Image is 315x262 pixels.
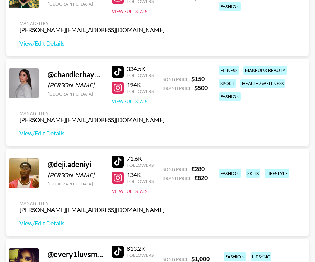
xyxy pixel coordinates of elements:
div: fashion [219,92,241,101]
div: Managed By [19,110,165,116]
div: 71.6K [127,155,154,162]
div: skits [246,169,260,178]
a: View/Edit Details [19,130,165,137]
div: [GEOGRAPHIC_DATA] [48,1,103,7]
button: View Full Stats [112,99,147,104]
div: Followers [127,72,154,78]
strong: $ 150 [191,75,205,82]
button: View Full Stats [112,9,147,14]
div: [PERSON_NAME] [48,171,103,179]
div: @ deji.adeniyi [48,160,103,169]
div: makeup & beauty [243,66,287,75]
div: 194K [127,81,154,88]
span: Brand Price: [163,175,193,181]
div: sport [219,79,236,88]
div: Managed By [19,21,165,26]
div: [GEOGRAPHIC_DATA] [48,181,103,187]
div: @ chandlerhayden [48,70,103,79]
button: View Full Stats [112,188,147,194]
span: Song Price: [163,166,190,172]
div: 134K [127,171,154,178]
div: Followers [127,88,154,94]
div: 334.5K [127,65,154,72]
strong: $ 1,000 [191,255,210,262]
strong: £ 280 [191,165,205,172]
div: [PERSON_NAME][EMAIL_ADDRESS][DOMAIN_NAME] [19,116,165,124]
span: Brand Price: [163,85,193,91]
div: fashion [224,252,246,261]
div: Managed By [19,200,165,206]
span: Song Price: [163,77,190,82]
div: lifestyle [265,169,289,178]
a: View/Edit Details [19,40,165,47]
div: [GEOGRAPHIC_DATA] [48,91,103,97]
a: View/Edit Details [19,219,165,227]
div: [PERSON_NAME][EMAIL_ADDRESS][DOMAIN_NAME] [19,26,165,34]
div: lipsync [251,252,271,261]
strong: £ 820 [194,174,208,181]
div: Followers [127,252,154,258]
div: Followers [127,162,154,168]
div: 813.2K [127,245,154,252]
div: fitness [219,66,239,75]
div: [PERSON_NAME] [48,81,103,89]
div: fashion [219,169,241,178]
div: @ every1luvsmia._ [48,250,103,259]
div: fashion [219,2,241,11]
span: Song Price: [163,256,190,262]
strong: $ 500 [194,84,208,91]
div: [PERSON_NAME][EMAIL_ADDRESS][DOMAIN_NAME] [19,206,165,213]
div: health / wellness [240,79,285,88]
div: Followers [127,178,154,184]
